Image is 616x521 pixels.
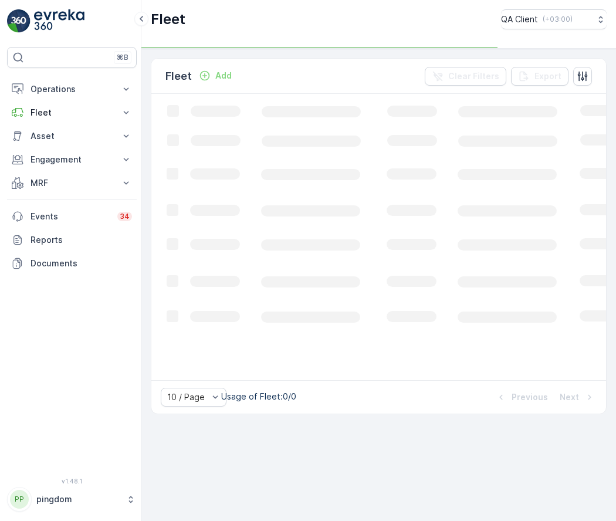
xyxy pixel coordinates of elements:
[120,212,130,221] p: 34
[7,228,137,252] a: Reports
[511,67,568,86] button: Export
[7,171,137,195] button: MRF
[7,205,137,228] a: Events34
[501,13,538,25] p: QA Client
[559,390,597,404] button: Next
[7,478,137,485] span: v 1.48.1
[31,83,113,95] p: Operations
[10,490,29,509] div: PP
[560,391,579,403] p: Next
[215,70,232,82] p: Add
[36,493,120,505] p: pingdom
[534,70,561,82] p: Export
[117,53,128,62] p: ⌘B
[221,391,296,402] p: Usage of Fleet : 0/0
[194,69,236,83] button: Add
[31,130,113,142] p: Asset
[7,252,137,275] a: Documents
[34,9,84,33] img: logo_light-DOdMpM7g.png
[425,67,506,86] button: Clear Filters
[7,101,137,124] button: Fleet
[7,77,137,101] button: Operations
[151,10,185,29] p: Fleet
[7,124,137,148] button: Asset
[512,391,548,403] p: Previous
[501,9,607,29] button: QA Client(+03:00)
[31,177,113,189] p: MRF
[31,211,110,222] p: Events
[7,148,137,171] button: Engagement
[31,234,132,246] p: Reports
[31,107,113,119] p: Fleet
[31,258,132,269] p: Documents
[7,9,31,33] img: logo
[7,487,137,512] button: PPpingdom
[494,390,549,404] button: Previous
[448,70,499,82] p: Clear Filters
[31,154,113,165] p: Engagement
[165,68,192,84] p: Fleet
[543,15,573,24] p: ( +03:00 )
